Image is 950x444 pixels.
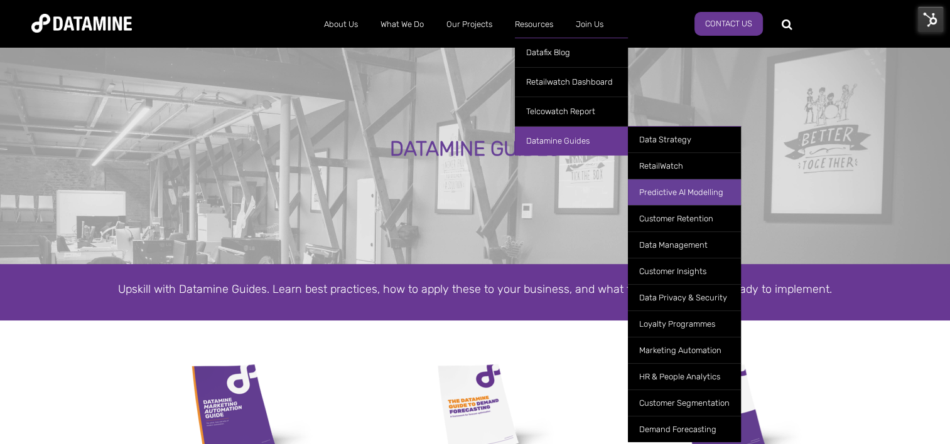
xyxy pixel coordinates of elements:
a: Data Privacy & Security [628,284,741,310]
a: HR & People Analytics [628,363,741,389]
a: Resources [504,8,564,41]
a: Retailwatch Dashboard [515,67,628,97]
a: Datafix Blog [515,38,628,67]
p: Upskill with Datamine Guides. Learn best practices, how to apply these to your business, and what... [117,280,833,299]
a: Contact Us [694,12,763,36]
a: Customer Insights [628,258,741,284]
a: Customer Segmentation [628,389,741,416]
a: Data Strategy [628,126,741,152]
a: Marketing Automation [628,337,741,363]
a: What We Do [369,8,435,41]
a: Telcowatch Report [515,97,628,126]
a: Predictive AI Modelling [628,179,741,205]
a: Demand Forecasting [628,416,741,442]
a: Loyalty Programmes [628,310,741,337]
a: About Us [313,8,369,41]
img: Datamine [31,14,132,33]
a: Datamine Guides [515,126,628,156]
img: HubSpot Tools Menu Toggle [917,6,944,33]
a: RetailWatch [628,152,741,179]
div: DATAMINE GUIDES [111,138,839,161]
a: Our Projects [435,8,504,41]
a: Join Us [564,8,615,41]
a: Data Management [628,231,741,258]
a: Customer Retention [628,205,741,231]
